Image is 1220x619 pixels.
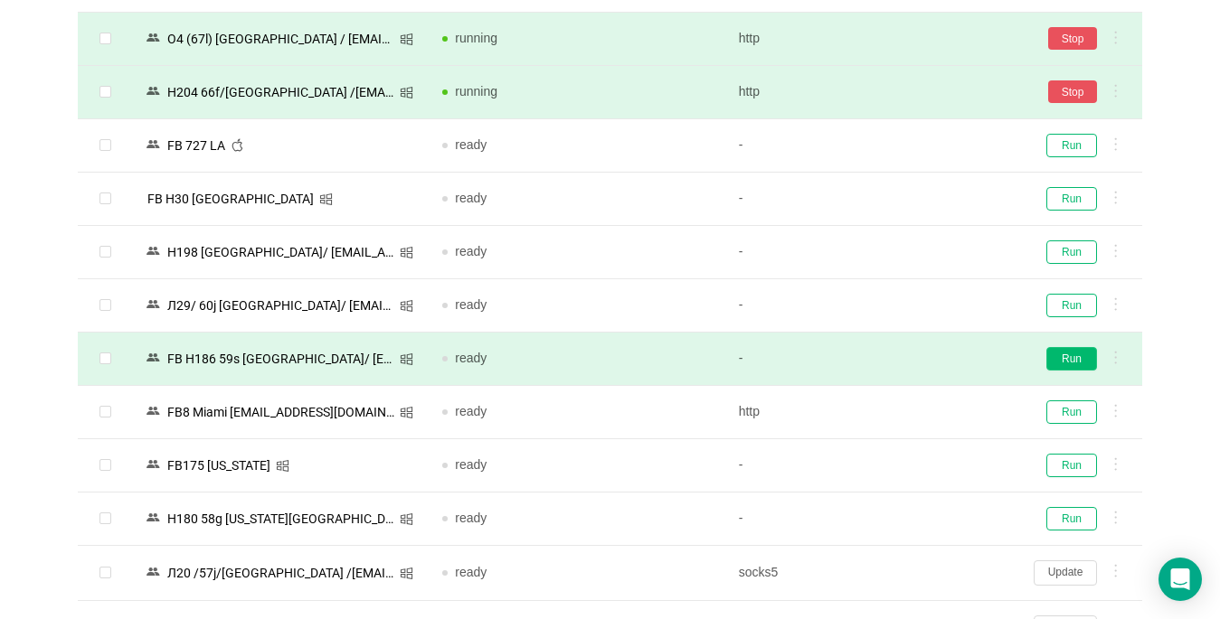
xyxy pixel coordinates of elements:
[319,192,333,206] i: icon: windows
[455,191,487,205] span: ready
[724,66,1020,119] td: http
[400,512,413,526] i: icon: windows
[724,173,1020,226] td: -
[1046,294,1097,317] button: Run
[1046,187,1097,211] button: Run
[455,297,487,312] span: ready
[455,84,497,98] span: running
[1048,27,1097,50] button: Stop
[162,80,400,104] div: Н204 66f/[GEOGRAPHIC_DATA] /[EMAIL_ADDRESS][DOMAIN_NAME]
[400,33,413,46] i: icon: windows
[400,352,413,366] i: icon: windows
[455,457,487,472] span: ready
[455,511,487,525] span: ready
[400,406,413,419] i: icon: windows
[1046,507,1097,530] button: Run
[455,137,487,152] span: ready
[724,492,1020,546] td: -
[142,187,319,211] div: FB H30 [GEOGRAPHIC_DATA]
[724,386,1020,439] td: http
[724,226,1020,279] td: -
[455,351,487,365] span: ready
[400,86,413,99] i: icon: windows
[231,138,244,152] i: icon: apple
[455,565,487,579] span: ready
[724,333,1020,386] td: -
[276,459,289,473] i: icon: windows
[1034,560,1097,586] button: Update
[162,240,400,264] div: Н198 [GEOGRAPHIC_DATA]/ [EMAIL_ADDRESS][DOMAIN_NAME]
[162,561,400,585] div: Л20 /57j/[GEOGRAPHIC_DATA] /[EMAIL_ADDRESS][DOMAIN_NAME]
[455,404,487,418] span: ready
[400,299,413,313] i: icon: windows
[162,454,276,477] div: FB175 [US_STATE]
[724,439,1020,492] td: -
[162,347,400,370] div: FB Н186 59s [GEOGRAPHIC_DATA]/ [EMAIL_ADDRESS][DOMAIN_NAME]
[1046,400,1097,424] button: Run
[724,119,1020,173] td: -
[724,13,1020,66] td: http
[162,27,400,51] div: O4 (67l) [GEOGRAPHIC_DATA] / [EMAIL_ADDRESS][DOMAIN_NAME]
[724,279,1020,333] td: -
[455,31,497,45] span: running
[1046,134,1097,157] button: Run
[162,294,400,317] div: Л29/ 60j [GEOGRAPHIC_DATA]/ [EMAIL_ADDRESS][DOMAIN_NAME]
[162,400,400,424] div: FB8 Miami [EMAIL_ADDRESS][DOMAIN_NAME]
[724,546,1020,601] td: socks5
[1046,454,1097,477] button: Run
[162,134,231,157] div: FB 727 LA
[455,244,487,258] span: ready
[1159,558,1202,601] div: Open Intercom Messenger
[400,246,413,259] i: icon: windows
[162,507,400,530] div: Н180 58g [US_STATE][GEOGRAPHIC_DATA]/ [EMAIL_ADDRESS][DOMAIN_NAME]
[1046,240,1097,264] button: Run
[1046,347,1097,370] button: Run
[400,567,413,580] i: icon: windows
[1048,80,1097,103] button: Stop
